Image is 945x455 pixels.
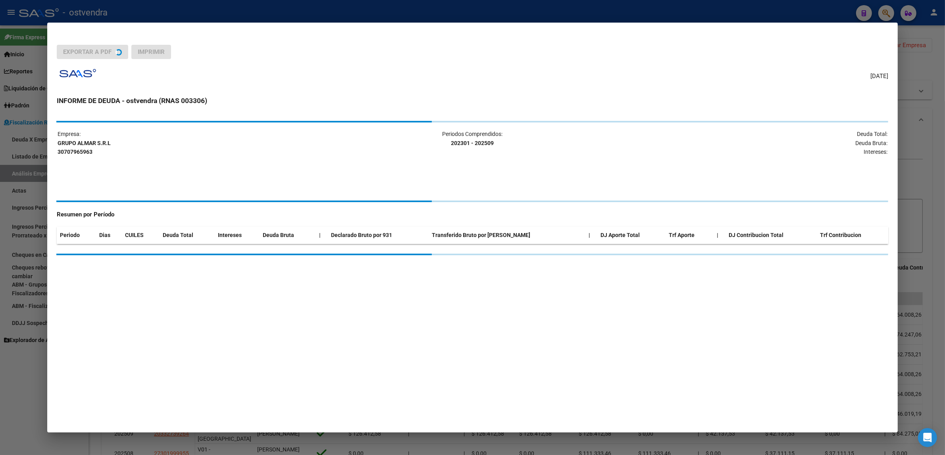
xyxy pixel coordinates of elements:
div: Open Intercom Messenger [918,428,937,447]
th: Transferido Bruto por [PERSON_NAME] [429,227,586,244]
h4: Resumen por Período [57,210,888,219]
strong: 202301 - 202509 [451,140,494,146]
th: | [714,227,726,244]
th: Deuda Total [160,227,215,244]
th: Intereses [215,227,260,244]
p: Empresa: [58,130,334,157]
th: CUILES [122,227,160,244]
th: Trf Contribucion [817,227,888,244]
th: Periodo [57,227,96,244]
th: | [316,227,328,244]
th: Declarado Bruto por 931 [328,227,429,244]
h3: INFORME DE DEUDA - ostvendra (RNAS 003306) [57,96,888,106]
button: Exportar a PDF [57,45,128,59]
span: [DATE] [870,72,888,81]
th: Deuda Bruta [260,227,316,244]
span: Imprimir [138,48,165,55]
th: | [585,227,597,244]
button: Imprimir [131,45,171,59]
th: Trf Aporte [666,227,714,244]
span: Exportar a PDF [63,48,112,55]
th: DJ Aporte Total [597,227,666,244]
th: DJ Contribucion Total [726,227,817,244]
strong: GRUPO ALMAR S.R.L 30707965963 [58,140,111,155]
th: Dias [96,227,122,244]
p: Periodos Comprendidos: [335,130,611,148]
p: Deuda Total: Deuda Bruta: Intereses: [611,130,887,157]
